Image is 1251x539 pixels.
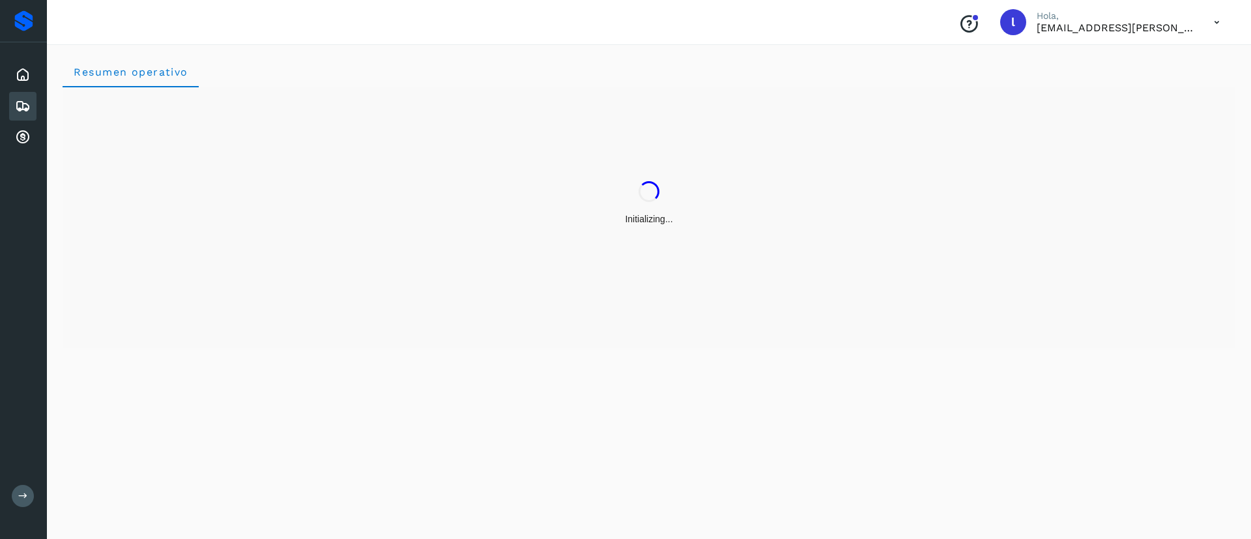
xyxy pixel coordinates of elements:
div: Cuentas por cobrar [9,123,36,152]
p: lauraamalia.castillo@xpertal.com [1037,22,1193,34]
div: Embarques [9,92,36,121]
div: Inicio [9,61,36,89]
span: Resumen operativo [73,66,188,78]
p: Hola, [1037,10,1193,22]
